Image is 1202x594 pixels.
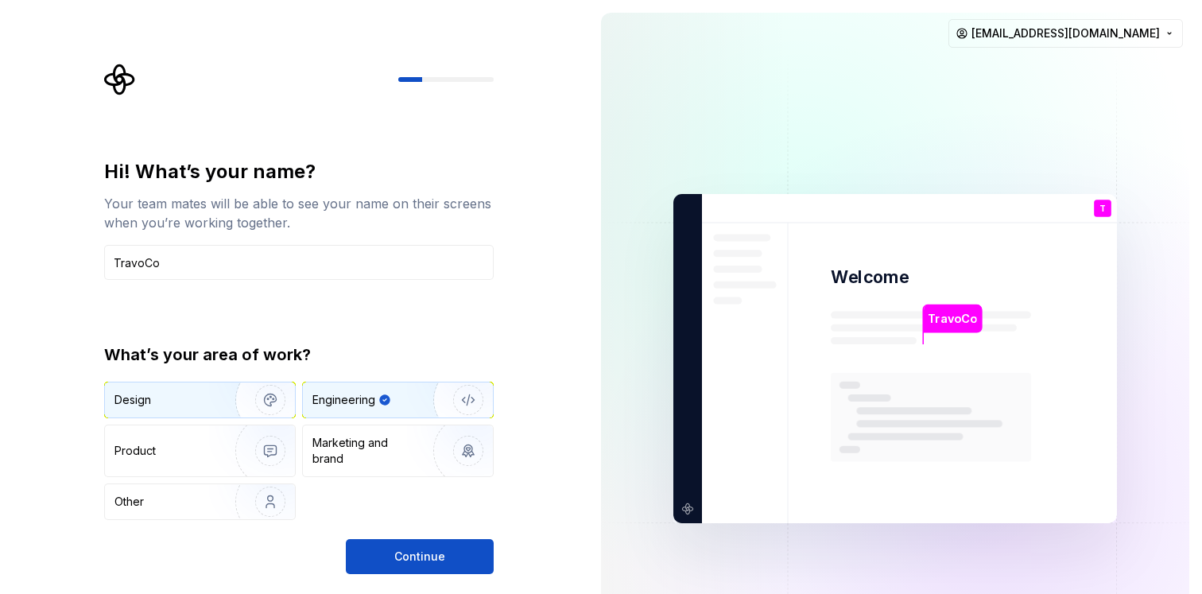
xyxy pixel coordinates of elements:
div: Hi! What’s your name? [104,159,494,184]
svg: Supernova Logo [104,64,136,95]
p: TravoCo [928,310,976,328]
div: Marketing and brand [312,435,420,467]
p: T [1099,204,1106,213]
div: Design [114,392,151,408]
button: [EMAIL_ADDRESS][DOMAIN_NAME] [948,19,1183,48]
button: Continue [346,539,494,574]
span: [EMAIL_ADDRESS][DOMAIN_NAME] [971,25,1160,41]
div: Product [114,443,156,459]
div: Your team mates will be able to see your name on their screens when you’re working together. [104,194,494,232]
div: Other [114,494,144,510]
div: What’s your area of work? [104,344,494,366]
input: Han Solo [104,245,494,280]
p: Welcome [831,266,909,289]
div: Engineering [312,392,375,408]
span: Continue [394,549,445,565]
